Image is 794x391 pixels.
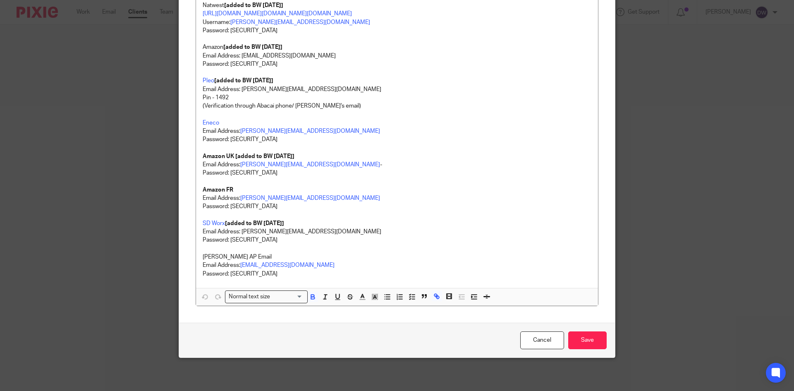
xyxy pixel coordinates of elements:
[203,187,233,193] strong: Amazon FR
[203,102,591,110] p: (Verification through Abacai phone/ [PERSON_NAME]'s email)
[227,293,272,301] span: Normal text size
[203,11,352,17] a: [URL][DOMAIN_NAME][DOMAIN_NAME][DOMAIN_NAME]
[203,94,591,102] p: Pin - 1492
[203,194,591,202] p: Email Address:
[203,270,591,278] p: Password: [SECURITY_DATA]
[203,221,225,226] a: SD Worx
[203,236,591,244] p: Password: [SECURITY_DATA]
[203,10,591,26] p: Username:
[240,262,335,268] a: [EMAIL_ADDRESS][DOMAIN_NAME]
[203,228,591,236] p: Email Address: [PERSON_NAME][EMAIL_ADDRESS][DOMAIN_NAME]
[203,85,591,94] p: Email Address: [PERSON_NAME][EMAIL_ADDRESS][DOMAIN_NAME]
[203,161,591,169] p: Email Address: -
[240,162,380,168] a: [PERSON_NAME][EMAIL_ADDRESS][DOMAIN_NAME]
[223,44,282,50] strong: [added to BW [DATE]]
[203,26,591,35] p: Password: [SECURITY_DATA]
[203,135,591,161] p: Password: [SECURITY_DATA]
[225,290,308,303] div: Search for option
[224,2,283,8] strong: [added to BW [DATE]]
[203,120,219,126] a: Eneco
[203,261,591,269] p: Email Address:
[203,127,591,135] p: Email Address:
[203,1,591,10] p: Natwest
[230,19,370,25] a: [PERSON_NAME][EMAIL_ADDRESS][DOMAIN_NAME]
[520,331,564,349] a: Cancel
[240,195,380,201] a: [PERSON_NAME][EMAIL_ADDRESS][DOMAIN_NAME]
[568,331,607,349] input: Save
[225,221,284,226] strong: [added to BW [DATE]]
[203,78,214,84] a: Pleo
[273,293,303,301] input: Search for option
[203,169,591,194] p: Password: [SECURITY_DATA]
[203,43,591,51] p: Amazon
[214,78,273,84] strong: [added to BW [DATE]]
[203,202,591,211] p: Password: [SECURITY_DATA]
[203,52,591,60] p: Email Address: [EMAIL_ADDRESS][DOMAIN_NAME]
[203,154,294,159] strong: Amazon UK [added to BW [DATE]]
[203,253,591,261] p: [PERSON_NAME] AP Email
[240,128,380,134] a: [PERSON_NAME][EMAIL_ADDRESS][DOMAIN_NAME]
[203,60,591,68] p: Password: [SECURITY_DATA]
